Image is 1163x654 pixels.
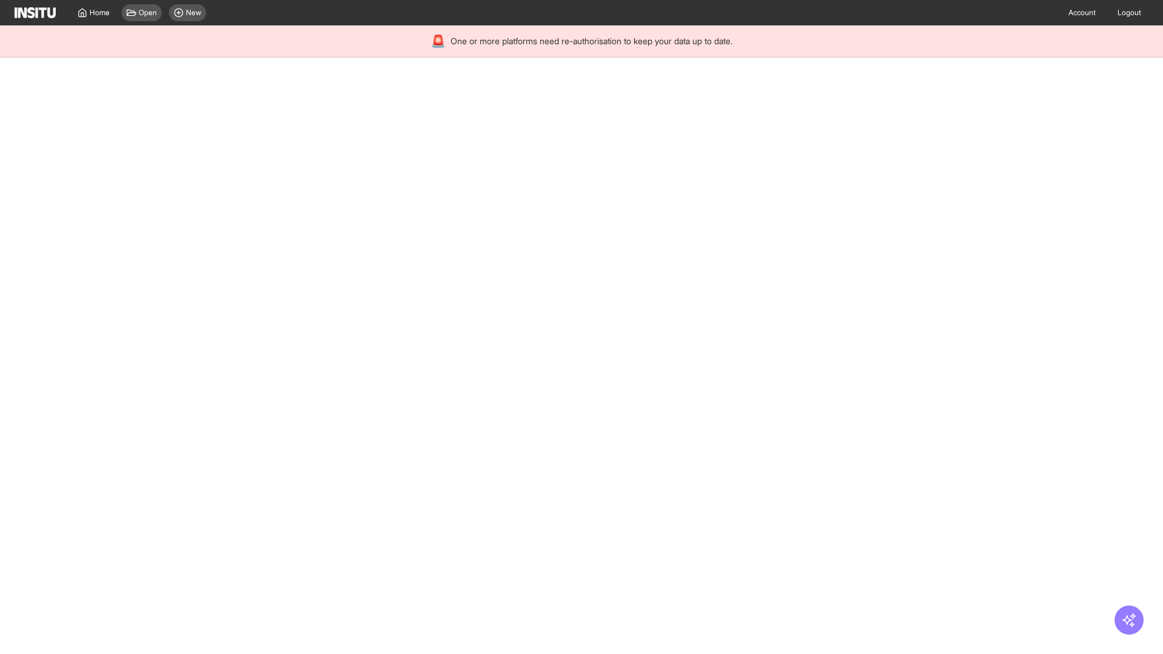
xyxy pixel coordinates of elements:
[431,33,446,50] div: 🚨
[451,35,732,47] span: One or more platforms need re-authorisation to keep your data up to date.
[90,8,110,18] span: Home
[15,7,56,18] img: Logo
[139,8,157,18] span: Open
[186,8,201,18] span: New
